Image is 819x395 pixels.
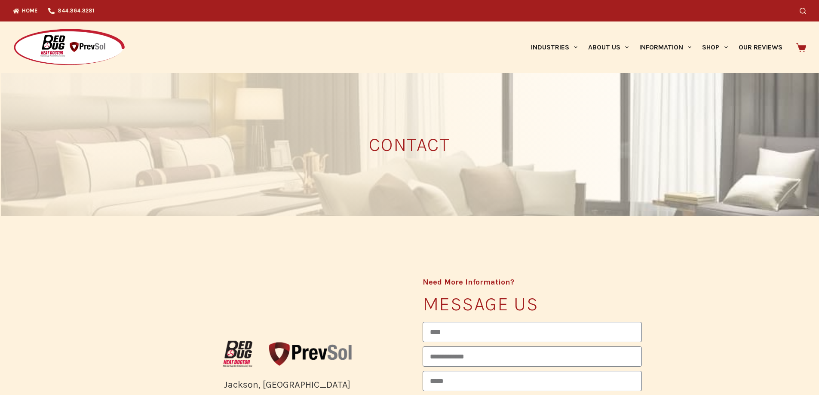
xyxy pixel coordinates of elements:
a: Information [634,21,697,73]
a: About Us [583,21,634,73]
h3: CONTACT [178,135,642,154]
a: Industries [525,21,583,73]
h4: Need More Information? [423,278,642,286]
a: Shop [697,21,733,73]
nav: Primary [525,21,788,73]
button: Search [800,8,806,14]
a: Our Reviews [733,21,788,73]
img: Prevsol/Bed Bug Heat Doctor [13,28,126,67]
h3: Message us [423,294,642,313]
